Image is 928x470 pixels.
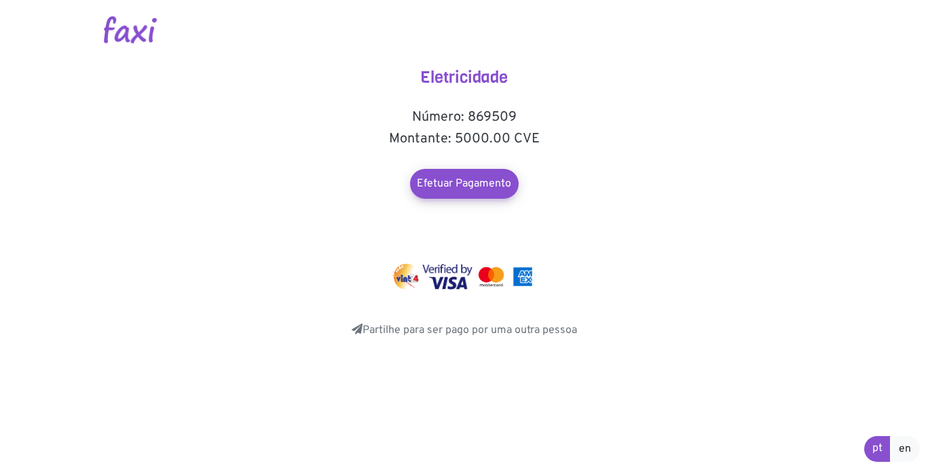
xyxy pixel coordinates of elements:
[329,109,600,125] h5: Número: 869509
[329,131,600,147] h5: Montante: 5000.00 CVE
[392,264,420,290] img: vinti4
[890,436,920,462] a: en
[352,324,577,337] a: Partilhe para ser pago por uma outra pessoa
[329,68,600,87] h4: Eletricidade
[864,436,891,462] a: pt
[510,264,536,290] img: mastercard
[475,264,506,290] img: mastercard
[410,169,519,199] a: Efetuar Pagamento
[422,264,473,290] img: visa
